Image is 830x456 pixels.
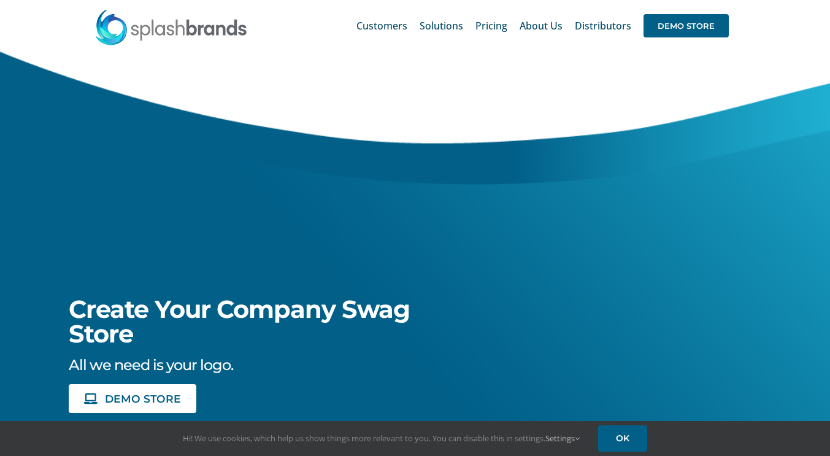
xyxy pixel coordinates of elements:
[644,6,729,45] a: DEMO STORE
[520,21,563,31] span: About Us
[69,294,410,349] span: Create Your Company Swag Store
[356,6,729,45] nav: Main Menu
[94,9,248,45] img: SplashBrands.com Logo
[475,21,507,31] span: Pricing
[598,425,647,452] a: OK
[545,433,580,444] a: Settings
[69,384,196,413] a: DEMO STORE
[644,14,729,37] span: DEMO STORE
[575,6,631,45] a: Distributors
[420,21,463,31] span: Solutions
[356,6,407,45] a: Customers
[356,21,407,31] span: Customers
[69,356,233,374] span: All we need is your logo.
[105,393,181,404] span: DEMO STORE
[575,21,631,31] span: Distributors
[183,433,580,444] span: Hi! We use cookies, which help us show things more relevant to you. You can disable this in setti...
[475,6,507,45] a: Pricing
